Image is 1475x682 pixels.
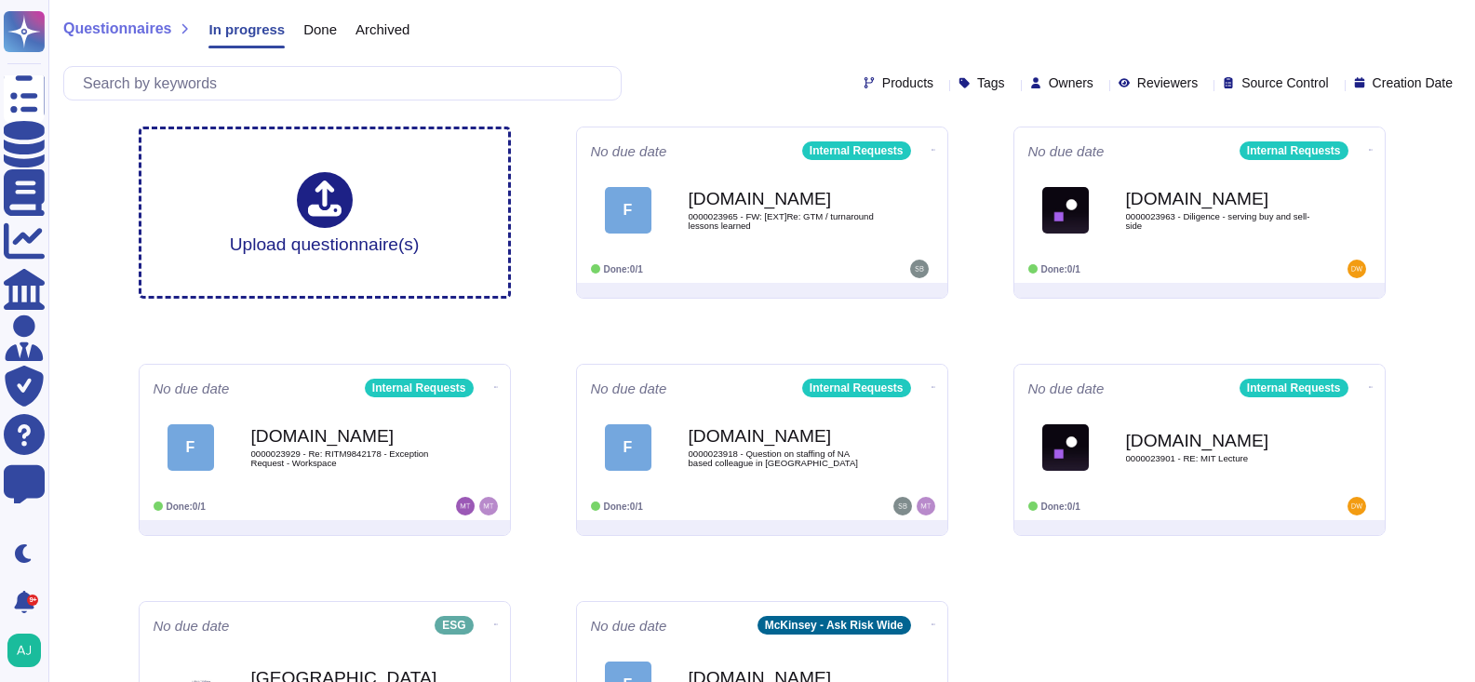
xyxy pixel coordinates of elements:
[591,381,667,395] span: No due date
[1126,454,1312,463] span: 0000023901 - RE: MIT Lecture
[977,76,1005,89] span: Tags
[1373,76,1453,89] span: Creation Date
[1041,501,1080,512] span: Done: 0/1
[167,501,206,512] span: Done: 0/1
[1041,264,1080,274] span: Done: 0/1
[917,497,935,515] img: user
[605,424,651,471] div: F
[604,501,643,512] span: Done: 0/1
[1042,187,1089,234] img: Logo
[758,616,911,635] div: McKinsey - Ask Risk Wide
[591,144,667,158] span: No due date
[689,449,875,467] span: 0000023918 - Question on staffing of NA based colleague in [GEOGRAPHIC_DATA]
[365,379,474,397] div: Internal Requests
[591,619,667,633] span: No due date
[27,595,38,606] div: 9+
[154,381,230,395] span: No due date
[1240,141,1348,160] div: Internal Requests
[1240,379,1348,397] div: Internal Requests
[479,497,498,515] img: user
[4,630,54,671] button: user
[251,449,437,467] span: 0000023929 - Re: RITM9842178 - Exception Request - Workspace
[605,187,651,234] div: F
[893,497,912,515] img: user
[802,379,911,397] div: Internal Requests
[1049,76,1093,89] span: Owners
[1241,76,1328,89] span: Source Control
[230,172,420,253] div: Upload questionnaire(s)
[435,616,473,635] div: ESG
[1137,76,1198,89] span: Reviewers
[1348,497,1366,515] img: user
[1348,260,1366,278] img: user
[208,22,285,36] span: In progress
[63,21,171,36] span: Questionnaires
[802,141,911,160] div: Internal Requests
[1042,424,1089,471] img: Logo
[1126,212,1312,230] span: 0000023963 - Diligence - serving buy and sell-side
[1126,432,1312,449] b: [DOMAIN_NAME]
[456,497,475,515] img: user
[251,427,437,445] b: [DOMAIN_NAME]
[7,634,41,667] img: user
[604,264,643,274] span: Done: 0/1
[1028,381,1105,395] span: No due date
[1028,144,1105,158] span: No due date
[74,67,621,100] input: Search by keywords
[689,212,875,230] span: 0000023965 - FW: [EXT]Re: GTM / turnaround lessons learned
[154,619,230,633] span: No due date
[910,260,929,278] img: user
[689,427,875,445] b: [DOMAIN_NAME]
[355,22,409,36] span: Archived
[882,76,933,89] span: Products
[168,424,214,471] div: F
[1126,190,1312,207] b: [DOMAIN_NAME]
[303,22,337,36] span: Done
[689,190,875,207] b: [DOMAIN_NAME]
